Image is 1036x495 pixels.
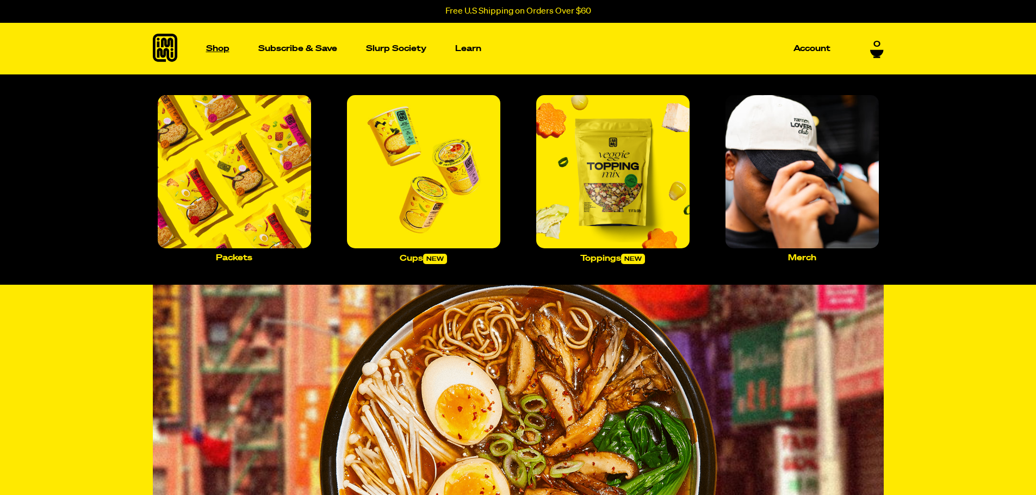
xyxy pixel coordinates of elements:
[423,254,447,264] span: new
[725,95,879,248] img: Merch_large.jpg
[536,95,690,248] img: toppings.png
[451,23,486,74] a: Learn
[455,45,481,53] p: Learn
[532,91,694,268] a: Toppingsnew
[343,91,505,268] a: Cupsnew
[721,91,883,266] a: Merch
[445,7,591,16] p: Free U.S Shipping on Orders Over $60
[202,23,234,74] a: Shop
[366,45,426,53] p: Slurp Society
[216,254,252,262] p: Packets
[158,95,311,248] img: Packets_large.jpg
[400,254,447,264] p: Cups
[580,254,645,264] p: Toppings
[202,23,835,74] nav: Main navigation
[206,45,229,53] p: Shop
[153,91,315,266] a: Packets
[362,40,431,57] a: Slurp Society
[258,45,337,53] p: Subscribe & Save
[621,254,645,264] span: new
[788,254,816,262] p: Merch
[793,45,830,53] p: Account
[873,40,880,49] span: 0
[789,40,835,57] a: Account
[347,95,500,248] img: Cups_large.jpg
[870,40,884,58] a: 0
[254,40,342,57] a: Subscribe & Save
